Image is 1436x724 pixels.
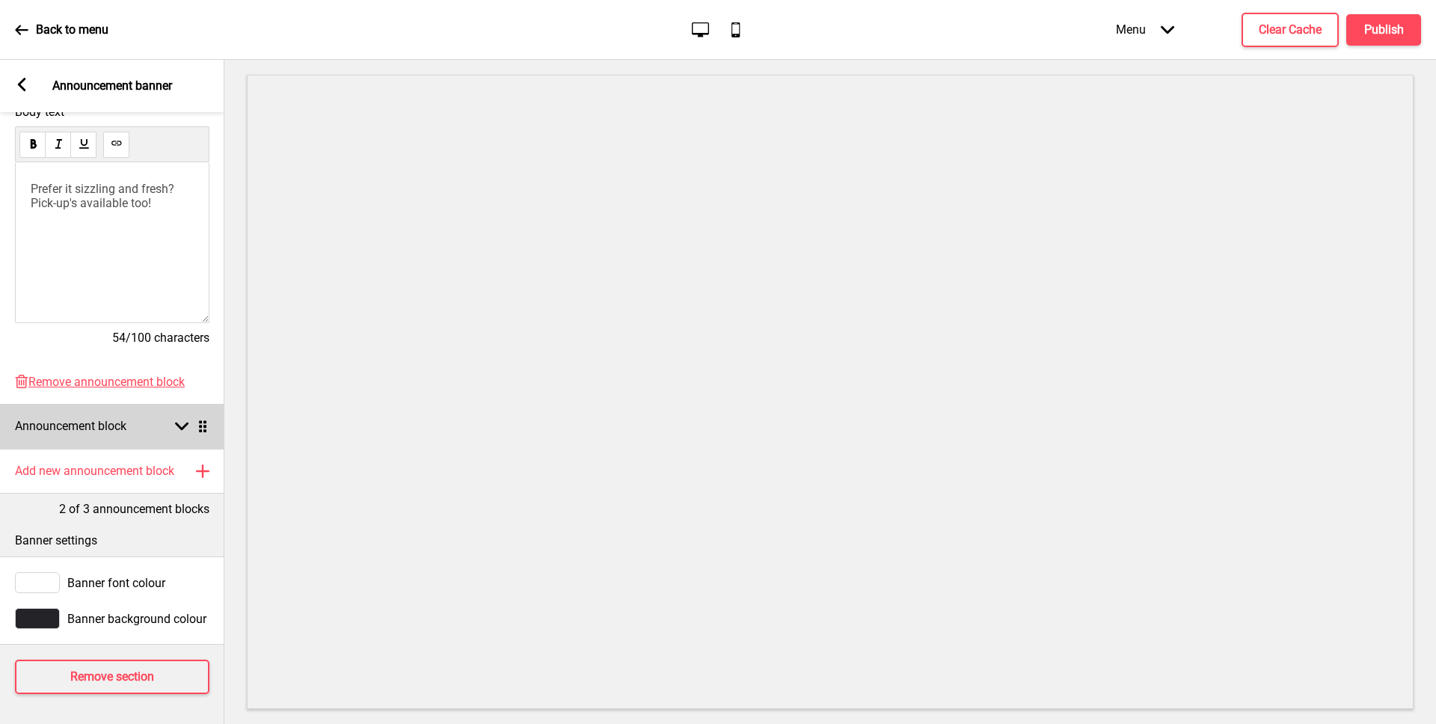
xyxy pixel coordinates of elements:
[1242,13,1339,47] button: Clear Cache
[1101,7,1189,52] div: Menu
[103,132,129,158] button: link
[31,182,177,210] span: Prefer it sizzling and fresh? Pick-up's available too!
[67,612,206,626] span: Banner background colour
[1259,22,1322,38] h4: Clear Cache
[15,533,209,549] p: Banner settings
[15,572,209,593] div: Banner font colour
[1346,14,1421,46] button: Publish
[1364,22,1404,38] h4: Publish
[70,132,96,158] button: underline
[52,78,172,94] p: Announcement banner
[70,669,154,685] h4: Remove section
[19,132,46,158] button: bold
[15,660,209,694] button: Remove section
[15,608,209,629] div: Banner background colour
[15,418,126,435] h4: Announcement block
[112,331,209,345] span: 54/100 characters
[45,132,71,158] button: italic
[15,10,108,50] a: Back to menu
[67,576,165,590] span: Banner font colour
[36,22,108,38] p: Back to menu
[28,375,185,389] span: Remove announcement block
[59,501,209,518] p: 2 of 3 announcement blocks
[15,463,174,479] h4: Add new announcement block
